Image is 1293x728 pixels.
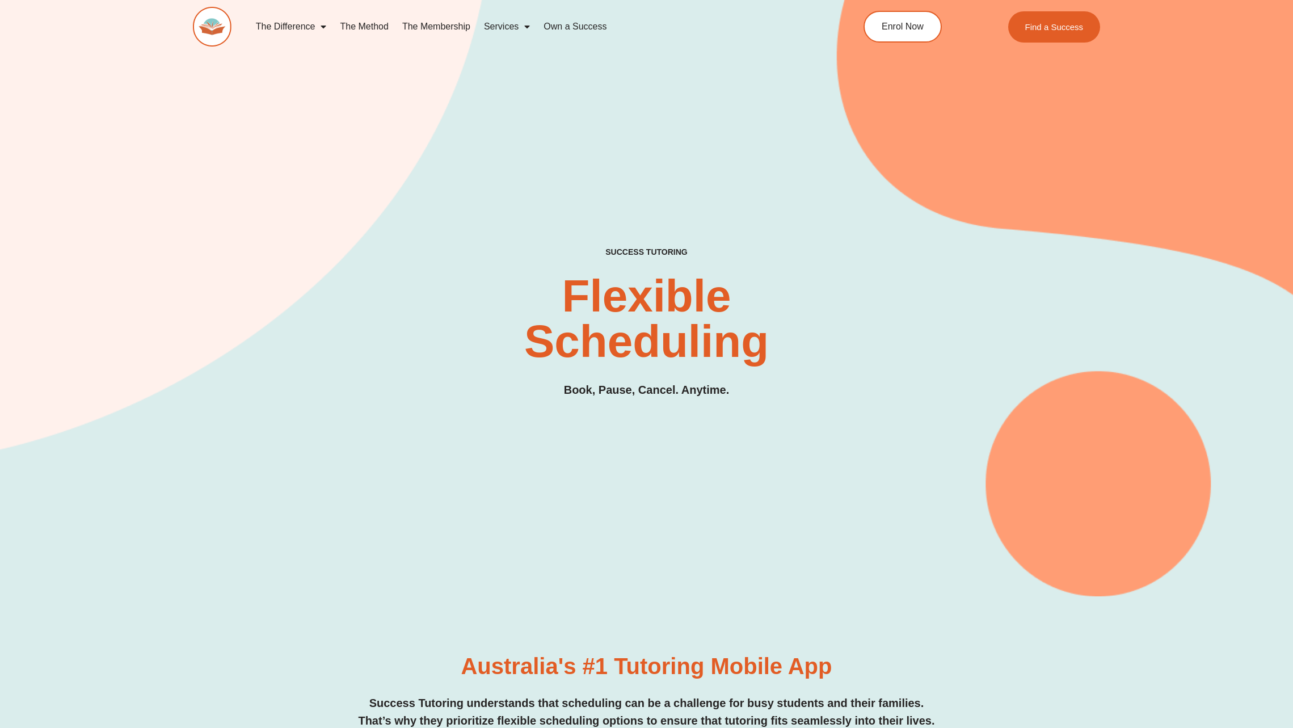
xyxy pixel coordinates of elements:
[477,14,537,40] a: Services
[537,14,613,40] a: Own a Success
[864,11,942,43] a: Enrol Now
[512,247,781,257] h4: SUCCESS TUTORING​
[395,14,477,40] a: The Membership
[1008,11,1101,43] a: Find a Success
[882,22,924,31] span: Enrol Now
[441,273,852,364] h2: Flexible Scheduling
[249,14,812,40] nav: Menu
[564,381,730,399] h3: Book, Pause, Cancel. Anytime.
[461,655,832,677] h3: Australia's #1 Tutoring Mobile App
[1025,23,1084,31] span: Find a Success
[333,14,395,40] a: The Method
[249,14,334,40] a: The Difference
